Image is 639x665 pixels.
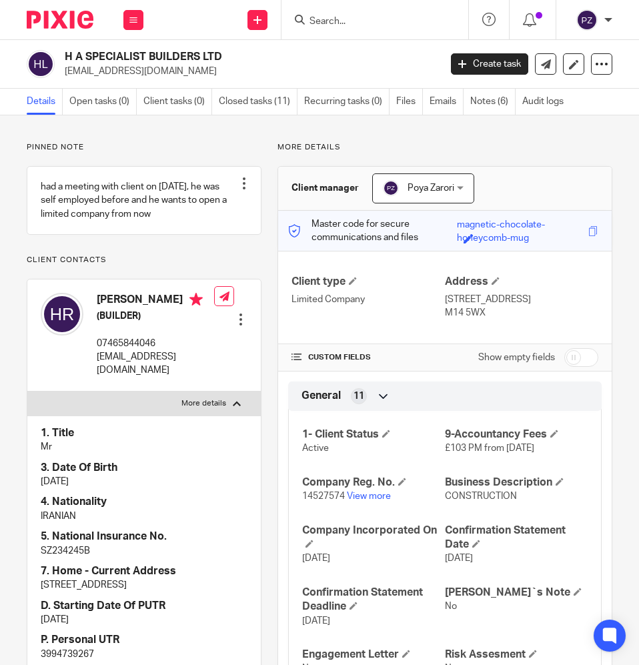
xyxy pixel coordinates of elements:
[41,440,247,454] p: Mr
[97,309,214,323] h5: (BUILDER)
[27,89,63,115] a: Details
[302,648,445,662] h4: Engagement Letter
[65,65,431,78] p: [EMAIL_ADDRESS][DOMAIN_NAME]
[347,492,391,501] a: View more
[97,350,214,378] p: [EMAIL_ADDRESS][DOMAIN_NAME]
[41,293,83,336] img: svg%3E
[445,428,588,442] h4: 9-Accountancy Fees
[291,293,445,306] p: Limited Company
[288,217,458,245] p: Master code for secure communications and files
[302,428,445,442] h4: 1- Client Status
[41,461,247,475] h4: 3. Date Of Birth
[445,306,598,319] p: M14 5WX
[445,476,588,490] h4: Business Description
[27,255,261,265] p: Client contacts
[457,218,585,233] div: magnetic-chocolate-honeycomb-mug
[291,352,445,363] h4: CUSTOM FIELDS
[408,183,454,193] span: Poya Zarori
[445,602,457,611] span: No
[396,89,423,115] a: Files
[430,89,464,115] a: Emails
[291,275,445,289] h4: Client type
[27,50,55,78] img: svg%3E
[576,9,598,31] img: svg%3E
[470,89,516,115] a: Notes (6)
[302,444,329,453] span: Active
[445,524,588,552] h4: Confirmation Statement Date
[41,544,247,558] p: SZ234245B
[302,524,445,552] h4: Company Incorporated On
[445,586,588,600] h4: [PERSON_NAME]`s Note
[41,530,247,544] h4: 5. National Insurance No.
[308,16,428,28] input: Search
[445,293,598,306] p: [STREET_ADDRESS]
[445,648,588,662] h4: Risk Assesment
[354,390,364,403] span: 11
[143,89,212,115] a: Client tasks (0)
[445,275,598,289] h4: Address
[41,426,247,440] h4: 1. Title
[277,142,612,153] p: More details
[302,492,345,501] span: 14527574
[445,554,473,563] span: [DATE]
[445,444,534,453] span: £103 PM from [DATE]
[41,578,247,592] p: [STREET_ADDRESS]
[41,633,247,647] h4: P. Personal UTR
[27,11,93,29] img: Pixie
[41,564,247,578] h4: 7. Home - Current Address
[189,293,203,306] i: Primary
[97,293,214,309] h4: [PERSON_NAME]
[41,495,247,509] h4: 4. Nationality
[451,53,528,75] a: Create task
[41,510,247,523] p: IRANIAN
[41,648,247,661] p: 3994739267
[291,181,359,195] h3: Client manager
[522,89,570,115] a: Audit logs
[97,337,214,350] p: 07465844046
[302,616,330,626] span: [DATE]
[69,89,137,115] a: Open tasks (0)
[383,180,399,196] img: svg%3E
[219,89,297,115] a: Closed tasks (11)
[302,476,445,490] h4: Company Reg. No.
[478,351,555,364] label: Show empty fields
[41,475,247,488] p: [DATE]
[27,142,261,153] p: Pinned note
[302,586,445,614] h4: Confirmation Statement Deadline
[301,389,341,403] span: General
[41,599,247,613] h4: D. Starting Date Of PUTR
[445,492,517,501] span: CONSTRUCTION
[181,398,226,409] p: More details
[41,613,247,626] p: [DATE]
[304,89,390,115] a: Recurring tasks (0)
[65,50,358,64] h2: H A SPECIALIST BUILDERS LTD
[302,554,330,563] span: [DATE]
